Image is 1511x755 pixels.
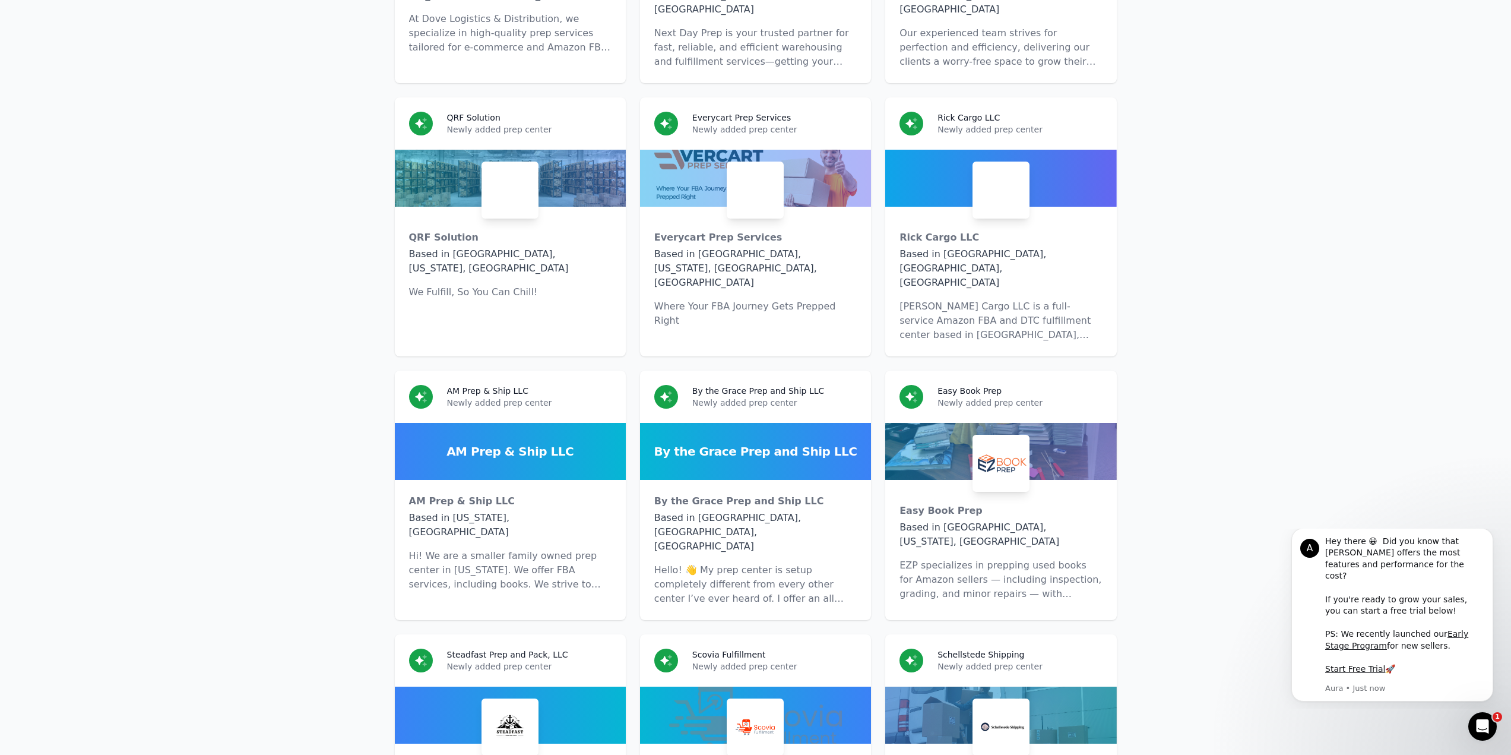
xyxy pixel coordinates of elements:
div: By the Grace Prep and Ship LLC [654,494,857,508]
div: Based in [GEOGRAPHIC_DATA], [US_STATE], [GEOGRAPHIC_DATA], [GEOGRAPHIC_DATA] [654,247,857,290]
p: Where Your FBA Journey Gets Prepped Right [654,299,857,328]
h3: Everycart Prep Services [692,112,791,124]
p: We Fulfill, So You Can Chill! [409,285,612,299]
img: Schellstede Shipping [975,701,1027,753]
img: Scovia Fulfillment [729,701,781,753]
div: Hey there 😀 Did you know that [PERSON_NAME] offers the most features and performance for the cost... [52,7,211,147]
h3: Scovia Fulfillment [692,649,766,661]
div: Based in [US_STATE], [GEOGRAPHIC_DATA] [409,511,612,539]
p: Newly added prep center [937,661,1102,672]
h3: Steadfast Prep and Pack, LLC [447,649,568,661]
p: Hi! We are a smaller family owned prep center in [US_STATE]. We offer FBA services, including boo... [409,549,612,592]
h3: Easy Book Prep [937,385,1002,397]
a: AM Prep & Ship LLCNewly added prep centerAM Prep & Ship LLCAM Prep & Ship LLCBased in [US_STATE],... [395,371,626,620]
h3: Schellstede Shipping [937,649,1024,661]
p: Newly added prep center [447,397,612,409]
img: Rick Cargo LLC [975,164,1027,216]
a: Rick Cargo LLCNewly added prep centerRick Cargo LLCRick Cargo LLCBased in [GEOGRAPHIC_DATA], [GEO... [885,97,1116,356]
h3: Rick Cargo LLC [937,112,1000,124]
a: Everycart Prep ServicesNewly added prep centerEverycart Prep ServicesEverycart Prep ServicesBased... [640,97,871,356]
h3: AM Prep & Ship LLC [447,385,528,397]
p: Newly added prep center [692,124,857,135]
div: Message content [52,7,211,153]
div: Profile image for Aura [27,10,46,29]
div: Rick Cargo LLC [899,230,1102,245]
img: Everycart Prep Services [729,164,781,216]
div: Based in [GEOGRAPHIC_DATA], [US_STATE], [GEOGRAPHIC_DATA] [899,520,1102,549]
div: Based in [GEOGRAPHIC_DATA], [GEOGRAPHIC_DATA], [GEOGRAPHIC_DATA] [899,247,1102,290]
b: 🚀 [112,135,122,145]
p: Next Day Prep is your trusted partner for fast, reliable, and efficient warehousing and fulfillme... [654,26,857,69]
div: AM Prep & Ship LLC [409,494,612,508]
span: By the Grace Prep and Ship LLC [654,443,857,460]
img: Easy Book Prep [975,437,1027,489]
p: Our experienced team strives for perfection and efficiency, delivering our clients a worry-free s... [899,26,1102,69]
img: QRF Solution [484,164,536,216]
iframe: Intercom notifications message [1274,529,1511,709]
p: EZP specializes in prepping used books for Amazon sellers — including inspection, grading, and mi... [899,558,1102,601]
a: QRF SolutionNewly added prep centerQRF SolutionQRF SolutionBased in [GEOGRAPHIC_DATA], [US_STATE]... [395,97,626,356]
h3: QRF Solution [447,112,501,124]
div: Based in [GEOGRAPHIC_DATA], [US_STATE], [GEOGRAPHIC_DATA] [409,247,612,276]
p: [PERSON_NAME] Cargo LLC is a full-service Amazon FBA and DTC fulfillment center based in [GEOGRAP... [899,299,1102,342]
a: Start Free Trial [52,135,112,145]
a: Easy Book PrepNewly added prep centerEasy Book PrepEasy Book PrepBased in [GEOGRAPHIC_DATA], [US_... [885,371,1116,620]
iframe: Intercom live chat [1468,712,1497,741]
p: Newly added prep center [447,124,612,135]
img: Steadfast Prep and Pack, LLC [484,701,536,753]
div: Everycart Prep Services [654,230,857,245]
p: Newly added prep center [692,397,857,409]
p: Hello! 👋 My prep center is setup completely different from every other center I’ve ever heard of.... [654,563,857,606]
p: Newly added prep center [447,661,612,672]
p: At Dove Logistics & Distribution, we specialize in high-quality prep services tailored for e-comm... [409,12,612,55]
p: Newly added prep center [937,397,1102,409]
p: Message from Aura, sent Just now [52,154,211,165]
div: QRF Solution [409,230,612,245]
p: Newly added prep center [937,124,1102,135]
span: AM Prep & Ship LLC [446,443,574,460]
div: Based in [GEOGRAPHIC_DATA], [GEOGRAPHIC_DATA], [GEOGRAPHIC_DATA] [654,511,857,554]
h3: By the Grace Prep and Ship LLC [692,385,824,397]
p: Newly added prep center [692,661,857,672]
div: Easy Book Prep [899,504,1102,518]
a: By the Grace Prep and Ship LLCNewly added prep centerBy the Grace Prep and Ship LLCBy the Grace P... [640,371,871,620]
span: 1 [1493,712,1502,722]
